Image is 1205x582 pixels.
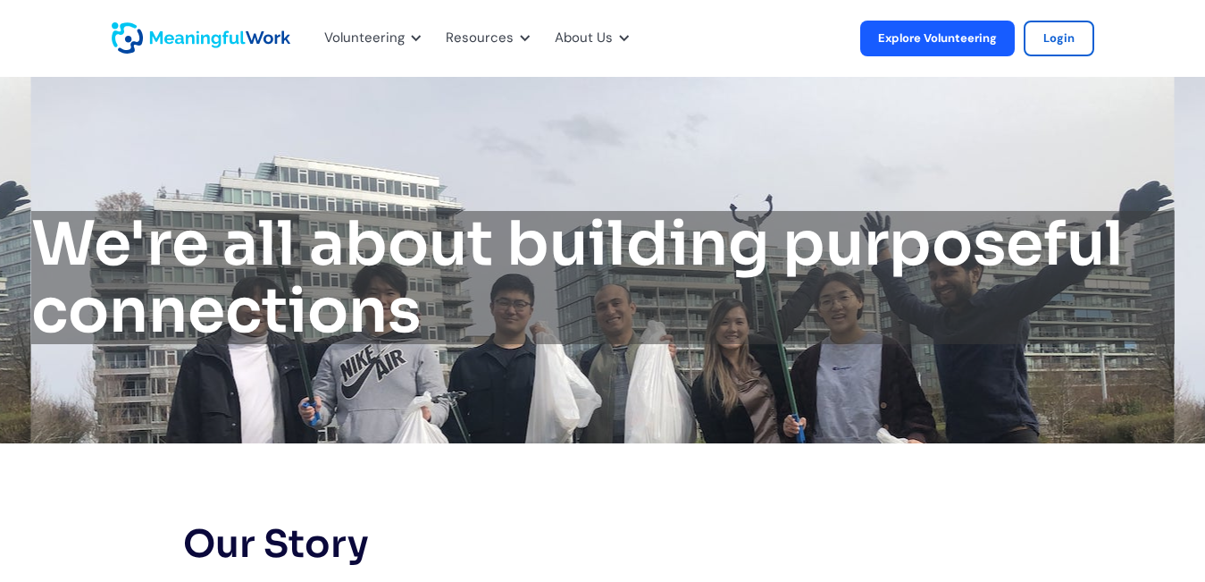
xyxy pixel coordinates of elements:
[31,211,1175,345] h1: We're all about building purposeful connections
[314,9,426,68] div: Volunteering
[446,27,514,50] div: Resources
[112,22,156,54] a: home
[1024,21,1094,56] a: Login
[324,27,405,50] div: Volunteering
[544,9,634,68] div: About Us
[183,524,1023,565] h2: Our Story
[860,21,1015,56] a: Explore Volunteering
[555,27,613,50] div: About Us
[435,9,535,68] div: Resources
